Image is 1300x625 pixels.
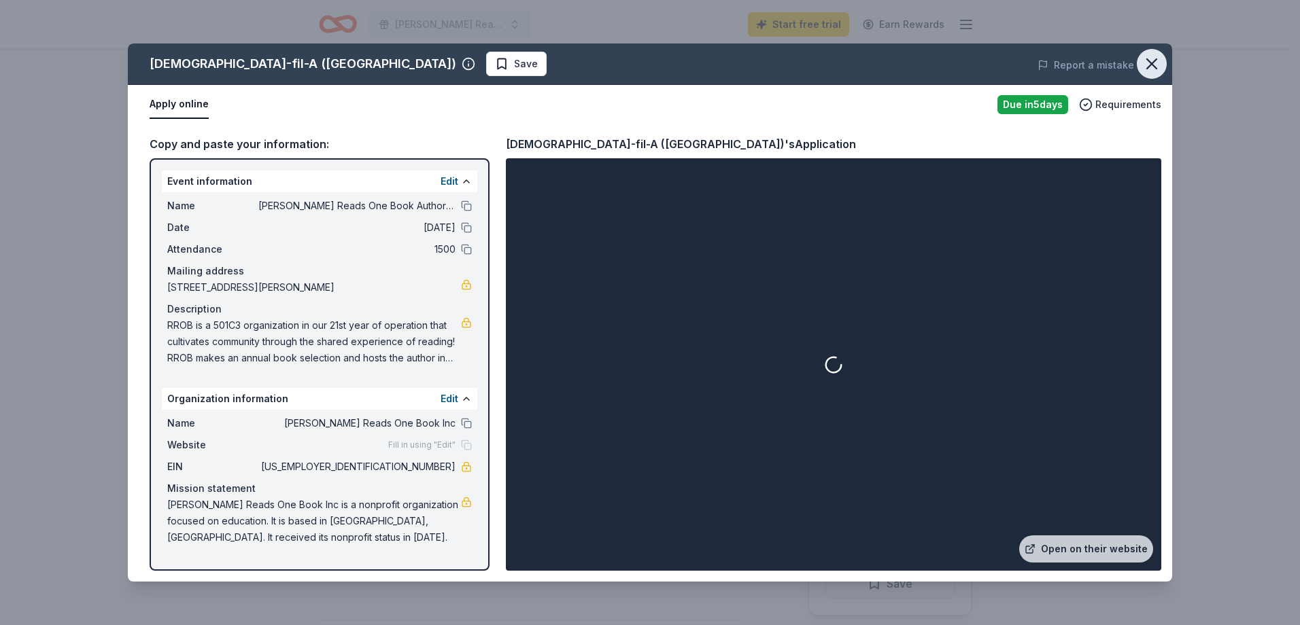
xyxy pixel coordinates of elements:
[258,241,456,257] span: 1500
[506,135,856,153] div: [DEMOGRAPHIC_DATA]-fil-A ([GEOGRAPHIC_DATA])'s Application
[258,219,456,236] span: [DATE]
[388,440,456,450] span: Fill in using "Edit"
[150,53,456,75] div: [DEMOGRAPHIC_DATA]-fil-A ([GEOGRAPHIC_DATA])
[167,497,461,546] span: [PERSON_NAME] Reads One Book Inc is a nonprofit organization focused on education. It is based in...
[167,279,461,296] span: [STREET_ADDRESS][PERSON_NAME]
[167,241,258,257] span: Attendance
[1095,96,1161,113] span: Requirements
[167,263,472,279] div: Mailing address
[441,391,458,407] button: Edit
[167,301,472,317] div: Description
[258,459,456,475] span: [US_EMPLOYER_IDENTIFICATION_NUMBER]
[514,56,538,72] span: Save
[167,317,461,366] span: RROB is a 501C3 organization in our 21st year of operation that cultivates community through the ...
[150,135,490,153] div: Copy and paste your information:
[167,415,258,431] span: Name
[1019,535,1153,562] a: Open on their website
[167,480,472,497] div: Mission statement
[167,219,258,236] span: Date
[167,198,258,214] span: Name
[258,415,456,431] span: [PERSON_NAME] Reads One Book Inc
[258,198,456,214] span: [PERSON_NAME] Reads One Book Author Lecture
[486,52,547,76] button: Save
[1079,96,1161,113] button: Requirements
[150,90,209,119] button: Apply online
[162,171,477,192] div: Event information
[167,459,258,475] span: EIN
[167,437,258,453] span: Website
[997,95,1068,114] div: Due in 5 days
[1038,57,1134,73] button: Report a mistake
[162,388,477,410] div: Organization information
[441,173,458,190] button: Edit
